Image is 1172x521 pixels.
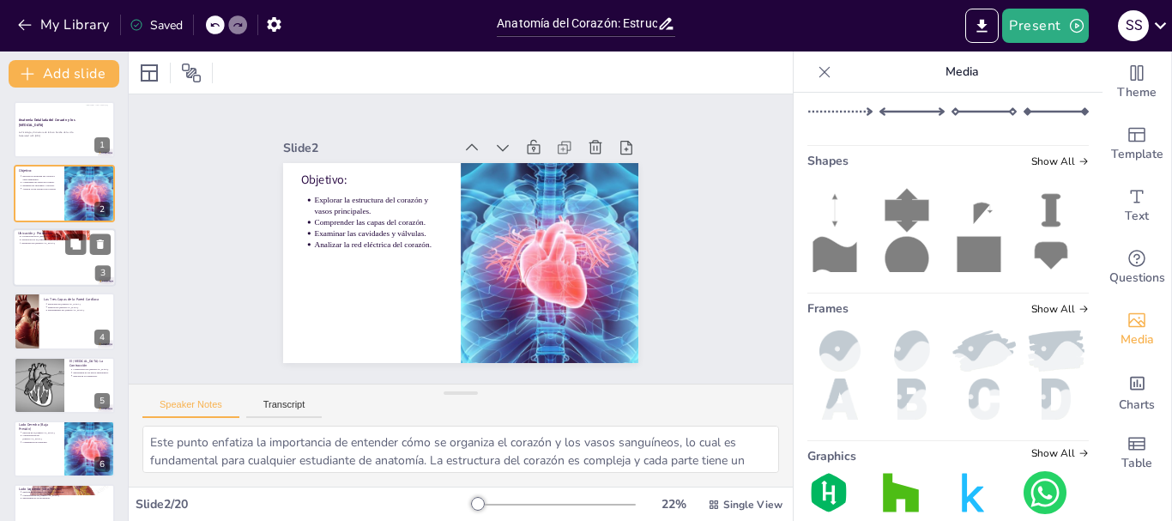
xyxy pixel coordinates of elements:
[807,153,849,169] span: Shapes
[653,496,694,512] div: 22 %
[14,293,115,349] div: 4
[21,238,111,241] p: Protección por el [MEDICAL_DATA].
[22,184,59,187] p: Examinar las cavidades y válvulas.
[807,330,873,372] img: ball.png
[807,300,849,317] span: Frames
[22,187,59,191] p: Analizar la red eléctrica del corazón.
[19,422,59,432] p: Lado Derecho (Baja Presión)
[48,306,110,309] p: Función del [MEDICAL_DATA].
[965,9,999,43] button: Export to PowerPoint
[951,330,1017,372] img: paint2.png
[22,174,59,180] p: Explorar la estructura del corazón y vasos principales.
[317,202,445,227] p: Comprender las capas del corazón.
[951,379,1017,420] img: c.png
[307,155,450,187] p: Objetivo:
[73,374,110,378] p: Función de la contracción.
[69,359,110,368] p: El [MEDICAL_DATA]: La Contracción
[879,379,945,420] img: b.png
[13,11,117,39] button: My Library
[1031,303,1089,315] span: Show all
[314,224,443,249] p: Analizar la red eléctrica del corazón.
[1118,10,1149,41] div: S S
[879,471,922,514] img: graphic
[1103,422,1171,484] div: Add a table
[246,399,323,418] button: Transcript
[1125,207,1149,226] span: Text
[22,434,59,440] p: Características del [MEDICAL_DATA].
[22,180,59,184] p: Comprender las capas del corazón.
[22,491,110,494] p: Función de la [MEDICAL_DATA] izquierda.
[142,399,239,418] button: Speaker Notes
[1118,9,1149,43] button: S S
[315,213,444,238] p: Examinar las cavidades y válvulas.
[1103,51,1171,113] div: Change the overall theme
[1103,299,1171,360] div: Add images, graphics, shapes or video
[94,457,110,472] div: 6
[181,63,202,83] span: Position
[21,241,111,245] p: Estructura del [MEDICAL_DATA].
[1024,379,1089,420] img: d.png
[44,297,110,302] p: Las Tres Capas de la Pared Cardíaca
[879,330,945,372] img: oval.png
[807,471,850,514] img: graphic
[1111,145,1163,164] span: Template
[48,309,110,312] p: Revestimiento del [MEDICAL_DATA].
[22,440,59,444] p: Comparación de presiones.
[94,137,110,153] div: 1
[1103,237,1171,299] div: Get real-time input from your audience
[142,426,779,473] textarea: Este punto enfatiza la importancia de entender cómo se organiza el corazón y los vasos sanguíneos...
[1103,175,1171,237] div: Add text boxes
[14,165,115,221] div: 2
[73,371,110,374] p: Importancia de los discos intercalados.
[1103,360,1171,422] div: Add charts and graphs
[1119,396,1155,415] span: Charts
[317,179,448,215] p: Explorar la estructura del corazón y vasos principales.
[1024,471,1066,514] img: graphic
[1024,330,1089,372] img: paint.png
[48,303,110,306] p: Estructura del [MEDICAL_DATA].
[22,494,110,497] p: Características del [MEDICAL_DATA].
[1031,447,1089,459] span: Show all
[19,118,75,127] strong: Anatomía Detallada del Corazón y los [MEDICAL_DATA]
[130,17,183,33] div: Saved
[21,235,111,239] p: Localización en el [MEDICAL_DATA].
[19,167,59,173] p: Objetivo:
[1121,454,1152,473] span: Table
[1002,9,1088,43] button: Present
[1109,269,1165,288] span: Questions
[94,202,110,217] div: 2
[95,265,111,281] div: 3
[19,487,110,492] p: Lado Izquierdo (Alta Presión)
[94,393,110,409] div: 5
[136,496,471,512] div: Slide 2 / 20
[807,379,873,420] img: a.png
[807,448,856,464] span: Graphics
[73,367,110,371] p: Composición del [MEDICAL_DATA].
[65,233,86,254] button: Duplicate Slide
[136,59,163,87] div: Layout
[90,233,111,254] button: Delete Slide
[951,471,994,514] img: graphic
[14,101,115,158] div: 1
[22,431,59,434] p: Función de la [MEDICAL_DATA].
[13,228,116,287] div: 3
[18,231,111,236] p: Ubicación y Protección
[1117,83,1157,102] span: Theme
[723,498,782,512] span: Single View
[94,330,110,345] div: 4
[9,60,119,88] button: Add slide
[293,122,463,156] div: Slide 2
[14,357,115,414] div: 5
[19,134,110,137] p: Generated with [URL]
[22,497,110,500] p: Importancia de la alta presión.
[497,11,657,36] input: Insert title
[14,421,115,477] div: 6
[1121,330,1154,349] span: Media
[19,131,110,135] p: La Fisiología y Estructura de la Gran bomba de la vida.
[1103,113,1171,175] div: Add ready made slides
[1031,155,1089,167] span: Show all
[838,51,1085,93] p: Media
